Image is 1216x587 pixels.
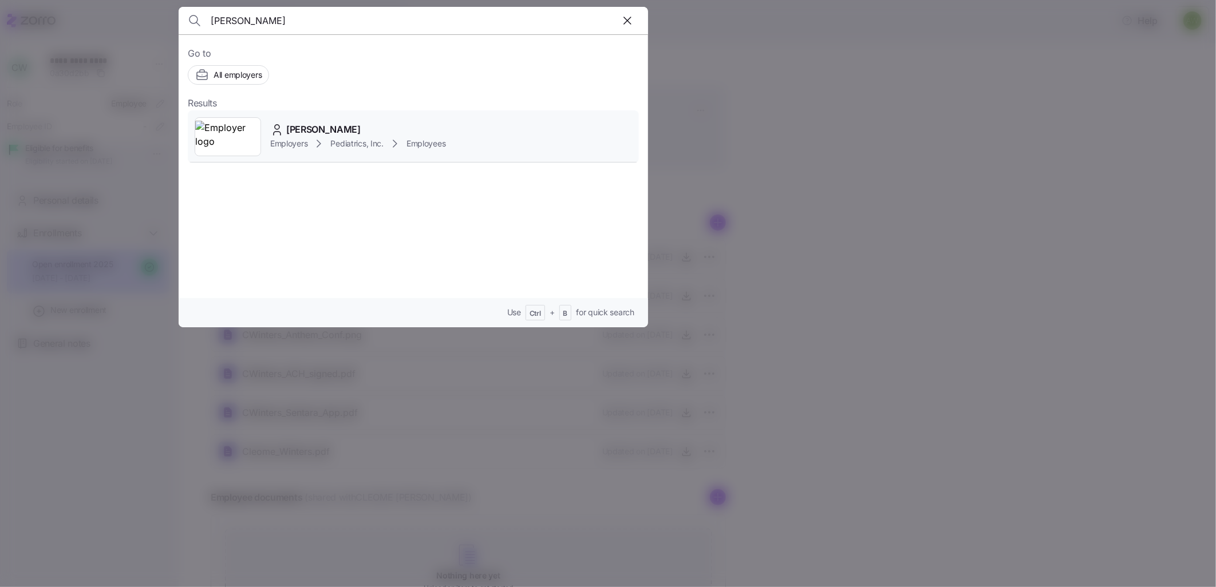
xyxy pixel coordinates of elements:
span: + [550,307,555,318]
span: Employers [270,138,307,149]
span: for quick search [576,307,634,318]
span: Results [188,96,217,110]
span: Employees [406,138,445,149]
span: Pediatrics, Inc. [330,138,384,149]
img: Employer logo [195,121,260,153]
span: Go to [188,46,639,61]
span: All employers [214,69,262,81]
span: Ctrl [530,309,541,319]
span: Use [507,307,521,318]
span: B [563,309,568,319]
button: All employers [188,65,269,85]
span: [PERSON_NAME] [286,122,361,137]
